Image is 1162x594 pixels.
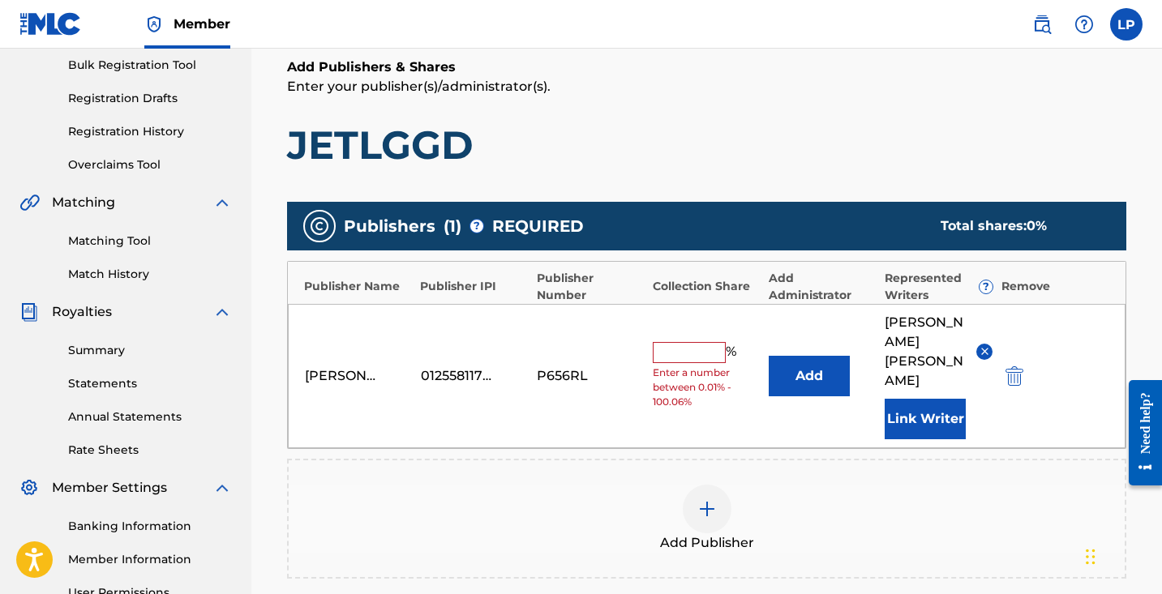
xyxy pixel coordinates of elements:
[941,216,1094,236] div: Total shares:
[287,77,1126,96] p: Enter your publisher(s)/administrator(s).
[68,57,232,74] a: Bulk Registration Tool
[444,214,461,238] span: ( 1 )
[19,193,40,212] img: Matching
[1068,8,1100,41] div: Help
[68,342,232,359] a: Summary
[1026,8,1058,41] a: Public Search
[68,408,232,425] a: Annual Statements
[287,121,1126,169] h1: JETLGGD
[68,123,232,140] a: Registration History
[287,58,1126,77] h6: Add Publishers & Shares
[1117,364,1162,502] iframe: Resource Center
[1005,366,1023,386] img: 12a2ab48e56ec057fbd8.svg
[726,342,740,363] span: %
[212,478,232,498] img: expand
[174,15,230,33] span: Member
[660,533,754,553] span: Add Publisher
[653,365,761,409] span: Enter a number between 0.01% - 100.06%
[1001,278,1109,295] div: Remove
[653,278,761,295] div: Collection Share
[537,270,645,304] div: Publisher Number
[1032,15,1052,34] img: search
[304,278,412,295] div: Publisher Name
[1081,516,1162,594] iframe: Chat Widget
[68,266,232,283] a: Match History
[769,356,850,396] button: Add
[68,156,232,173] a: Overclaims Tool
[1074,15,1094,34] img: help
[885,399,966,439] button: Link Writer
[68,90,232,107] a: Registration Drafts
[144,15,164,34] img: Top Rightsholder
[52,302,112,322] span: Royalties
[1086,532,1096,581] div: Drag
[470,220,483,233] span: ?
[68,518,232,535] a: Banking Information
[979,345,991,357] img: remove-from-list-button
[1110,8,1143,41] div: User Menu
[68,551,232,568] a: Member Information
[885,313,964,391] span: [PERSON_NAME] [PERSON_NAME]
[492,214,584,238] span: REQUIRED
[212,193,232,212] img: expand
[344,214,435,238] span: Publishers
[68,233,232,250] a: Matching Tool
[68,442,232,459] a: Rate Sheets
[212,302,232,322] img: expand
[52,193,115,212] span: Matching
[1027,218,1047,233] span: 0 %
[52,478,167,498] span: Member Settings
[310,216,329,236] img: publishers
[885,270,993,304] div: Represented Writers
[980,280,993,293] span: ?
[68,375,232,392] a: Statements
[697,499,717,519] img: add
[769,270,877,304] div: Add Administrator
[19,302,39,322] img: Royalties
[19,478,39,498] img: Member Settings
[19,12,82,36] img: MLC Logo
[420,278,528,295] div: Publisher IPI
